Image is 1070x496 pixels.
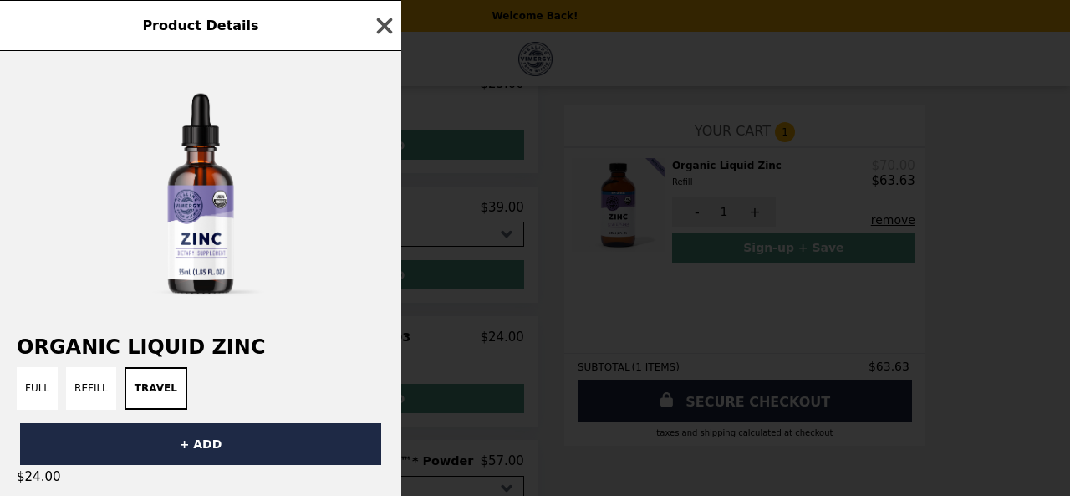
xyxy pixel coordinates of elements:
[125,367,187,410] button: Travel
[75,68,326,319] img: Travel
[142,18,258,33] span: Product Details
[20,423,381,465] button: + ADD
[17,367,58,410] button: Full
[66,367,116,410] button: Refill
